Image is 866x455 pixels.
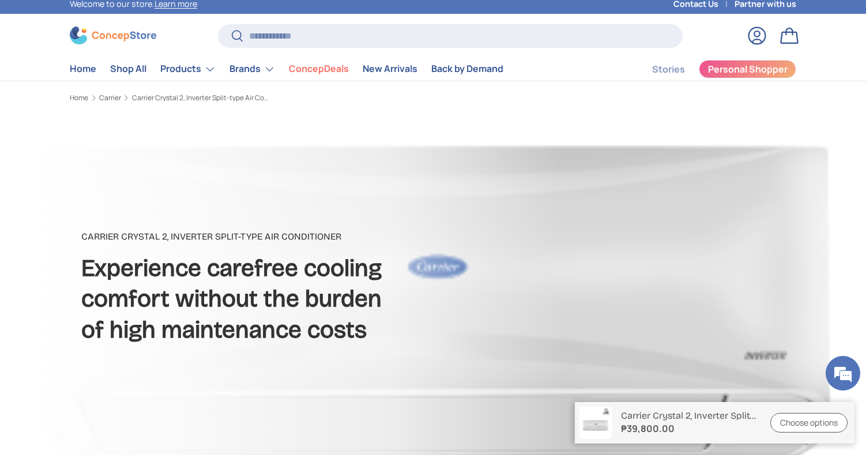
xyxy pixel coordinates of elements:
[132,94,270,101] a: Carrier Crystal 2, Inverter Split-type Air Conditioner
[770,413,848,433] a: Choose options
[110,58,146,80] a: Shop All
[81,230,524,244] p: Carrier Crystal 2, Inverter Split-type Air Conditioner
[431,58,503,80] a: Back by Demand
[363,58,417,80] a: New Arrivals
[699,60,796,78] a: Personal Shopper
[81,254,382,344] strong: Experience carefree cooling comfort without the burden of high maintenance costs
[70,93,455,103] nav: Breadcrumbs
[624,58,796,81] nav: Secondary
[153,58,223,81] summary: Products
[223,58,282,81] summary: Brands
[652,58,685,81] a: Stories
[70,26,156,44] img: ConcepStore
[99,94,121,101] a: Carrier
[708,65,788,74] span: Personal Shopper
[70,94,88,101] a: Home
[621,410,756,421] p: Carrier Crystal 2, Inverter Split-type Air Conditioner
[70,58,96,80] a: Home
[289,58,349,80] a: ConcepDeals
[70,58,503,81] nav: Primary
[621,422,756,435] strong: ₱39,800.00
